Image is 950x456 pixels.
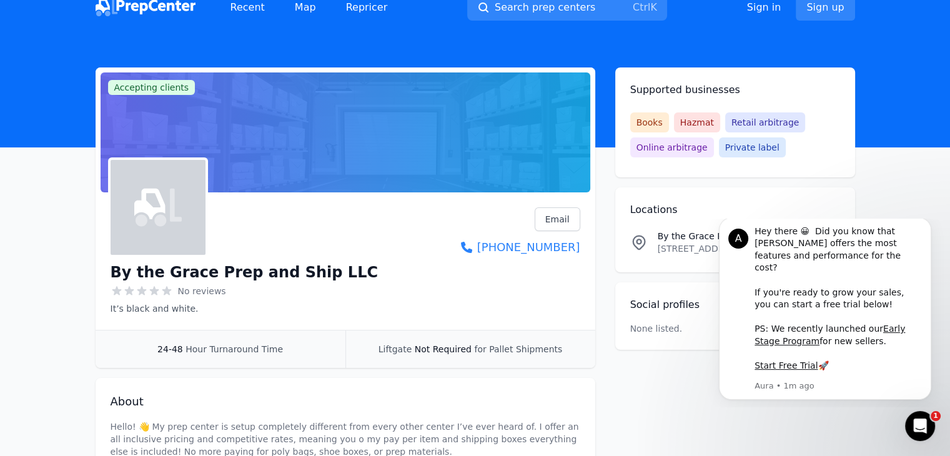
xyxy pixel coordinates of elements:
[630,82,840,97] h2: Supported businesses
[157,344,183,354] span: 24-48
[474,344,562,354] span: for Pallet Shipments
[630,112,669,132] span: Books
[630,297,840,312] h2: Social profiles
[650,1,657,13] kbd: K
[630,137,714,157] span: Online arbitrage
[674,112,720,132] span: Hazmat
[54,162,222,173] p: Message from Aura, sent 1m ago
[905,411,935,441] iframe: Intercom live chat
[54,7,222,160] div: Message content
[111,302,378,315] p: It’s black and white.
[700,219,950,407] iframe: Intercom notifications message
[658,230,796,242] p: By the Grace Prep and Ship LLC Location
[134,184,182,231] img: By the Grace Prep and Ship LLC
[535,207,580,231] a: Email
[719,137,786,157] span: Private label
[630,322,683,335] p: None listed.
[630,202,840,217] h2: Locations
[178,285,226,297] span: No reviews
[725,112,805,132] span: Retail arbitrage
[658,242,796,255] p: [STREET_ADDRESS][PERSON_NAME][PERSON_NAME]
[28,10,48,30] div: Profile image for Aura
[415,344,472,354] span: Not Required
[54,142,117,152] a: Start Free Trial
[117,142,128,152] b: 🚀
[379,344,412,354] span: Liftgate
[931,411,941,421] span: 1
[186,344,283,354] span: Hour Turnaround Time
[633,1,650,13] kbd: Ctrl
[108,80,195,95] span: Accepting clients
[111,393,580,410] h2: About
[461,239,580,256] a: [PHONE_NUMBER]
[111,262,378,282] h1: By the Grace Prep and Ship LLC
[54,7,222,154] div: Hey there 😀 Did you know that [PERSON_NAME] offers the most features and performance for the cost...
